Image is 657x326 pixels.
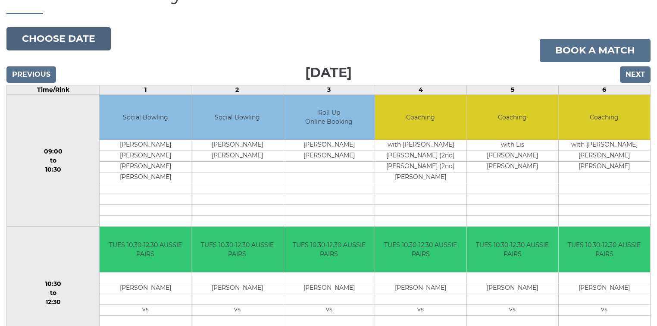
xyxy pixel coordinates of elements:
[100,95,191,140] td: Social Bowling
[467,283,558,294] td: [PERSON_NAME]
[191,140,283,151] td: [PERSON_NAME]
[100,162,191,172] td: [PERSON_NAME]
[6,66,56,83] input: Previous
[191,151,283,162] td: [PERSON_NAME]
[283,95,375,140] td: Roll Up Online Booking
[620,66,651,83] input: Next
[375,162,466,172] td: [PERSON_NAME] (2nd)
[559,227,650,272] td: TUES 10.30-12.30 AUSSIE PAIRS
[100,85,191,94] td: 1
[191,95,283,140] td: Social Bowling
[375,304,466,315] td: vs
[375,283,466,294] td: [PERSON_NAME]
[283,283,375,294] td: [PERSON_NAME]
[7,94,100,227] td: 09:00 to 10:30
[191,283,283,294] td: [PERSON_NAME]
[467,140,558,151] td: with Lis
[467,95,558,140] td: Coaching
[559,95,650,140] td: Coaching
[100,140,191,151] td: [PERSON_NAME]
[283,151,375,162] td: [PERSON_NAME]
[191,304,283,315] td: vs
[559,140,650,151] td: with [PERSON_NAME]
[375,172,466,183] td: [PERSON_NAME]
[467,151,558,162] td: [PERSON_NAME]
[559,304,650,315] td: vs
[559,151,650,162] td: [PERSON_NAME]
[375,140,466,151] td: with [PERSON_NAME]
[467,304,558,315] td: vs
[559,162,650,172] td: [PERSON_NAME]
[100,227,191,272] td: TUES 10.30-12.30 AUSSIE PAIRS
[283,227,375,272] td: TUES 10.30-12.30 AUSSIE PAIRS
[558,85,650,94] td: 6
[100,304,191,315] td: vs
[466,85,558,94] td: 5
[559,283,650,294] td: [PERSON_NAME]
[6,27,111,50] button: Choose date
[375,95,466,140] td: Coaching
[7,85,100,94] td: Time/Rink
[283,85,375,94] td: 3
[283,140,375,151] td: [PERSON_NAME]
[467,227,558,272] td: TUES 10.30-12.30 AUSSIE PAIRS
[283,304,375,315] td: vs
[375,85,467,94] td: 4
[375,151,466,162] td: [PERSON_NAME] (2nd)
[100,283,191,294] td: [PERSON_NAME]
[540,39,651,62] a: Book a match
[100,151,191,162] td: [PERSON_NAME]
[375,227,466,272] td: TUES 10.30-12.30 AUSSIE PAIRS
[191,85,283,94] td: 2
[100,172,191,183] td: [PERSON_NAME]
[467,162,558,172] td: [PERSON_NAME]
[191,227,283,272] td: TUES 10.30-12.30 AUSSIE PAIRS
